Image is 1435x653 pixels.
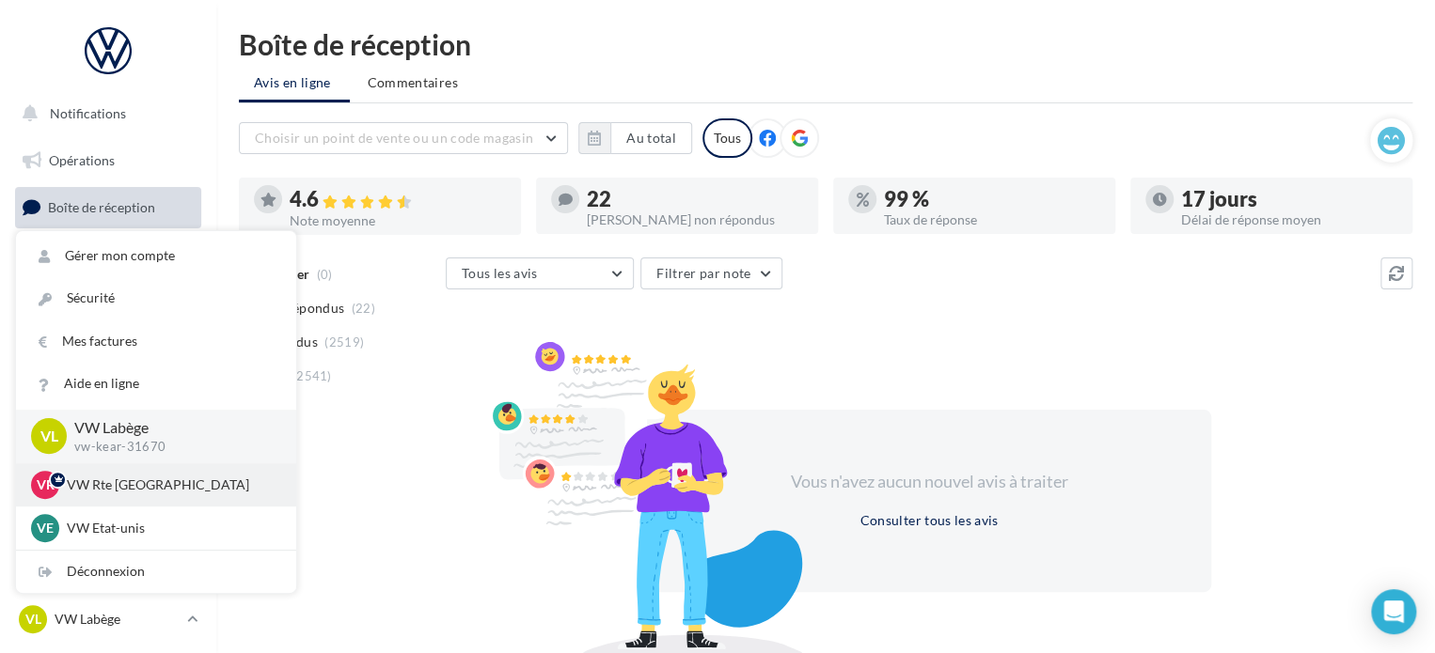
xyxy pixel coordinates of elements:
[37,519,54,537] span: VE
[50,105,126,121] span: Notifications
[368,73,458,92] span: Commentaires
[11,283,205,322] a: Campagnes
[292,368,332,383] span: (2541)
[11,469,205,524] a: PLV et print personnalisable
[446,257,634,289] button: Tous les avis
[74,417,266,439] p: VW Labège
[16,235,296,277] a: Gérer mon compte
[40,426,58,447] span: VL
[11,187,205,227] a: Boîte de réception
[1371,589,1416,634] div: Open Intercom Messenger
[884,213,1100,226] div: Taux de réponse
[462,265,538,281] span: Tous les avis
[11,423,205,462] a: Calendrier
[25,610,41,629] span: VL
[15,601,201,637] a: VL VW Labège
[67,519,274,537] p: VW Etat-unis
[16,551,296,593] div: Déconnexion
[11,329,205,368] a: Contacts
[37,475,55,494] span: VR
[11,94,197,133] button: Notifications
[239,30,1412,58] div: Boîte de réception
[257,299,344,318] span: Non répondus
[74,439,266,456] p: vw-kear-31670
[48,199,155,215] span: Boîte de réception
[16,320,296,363] a: Mes factures
[11,236,205,275] a: Visibilité en ligne
[1181,213,1397,226] div: Délai de réponse moyen
[352,301,375,316] span: (22)
[587,213,803,226] div: [PERSON_NAME] non répondus
[16,277,296,319] a: Sécurité
[852,509,1005,532] button: Consulter tous les avis
[884,189,1100,210] div: 99 %
[11,141,205,180] a: Opérations
[578,122,692,154] button: Au total
[702,118,752,158] div: Tous
[640,257,782,289] button: Filtrer par note
[11,532,205,587] a: Campagnes DataOnDemand
[610,122,692,154] button: Au total
[255,130,533,146] span: Choisir un point de vente ou un code magasin
[16,363,296,405] a: Aide en ligne
[290,189,506,210] div: 4.6
[290,214,506,227] div: Note moyenne
[11,376,205,415] a: Médiathèque
[67,475,274,494] p: VW Rte [GEOGRAPHIC_DATA]
[49,152,115,168] span: Opérations
[587,189,803,210] div: 22
[324,334,364,350] span: (2519)
[1181,189,1397,210] div: 17 jours
[239,122,568,154] button: Choisir un point de vente ou un code magasin
[767,470,1091,494] div: Vous n'avez aucun nouvel avis à traiter
[55,610,180,629] p: VW Labège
